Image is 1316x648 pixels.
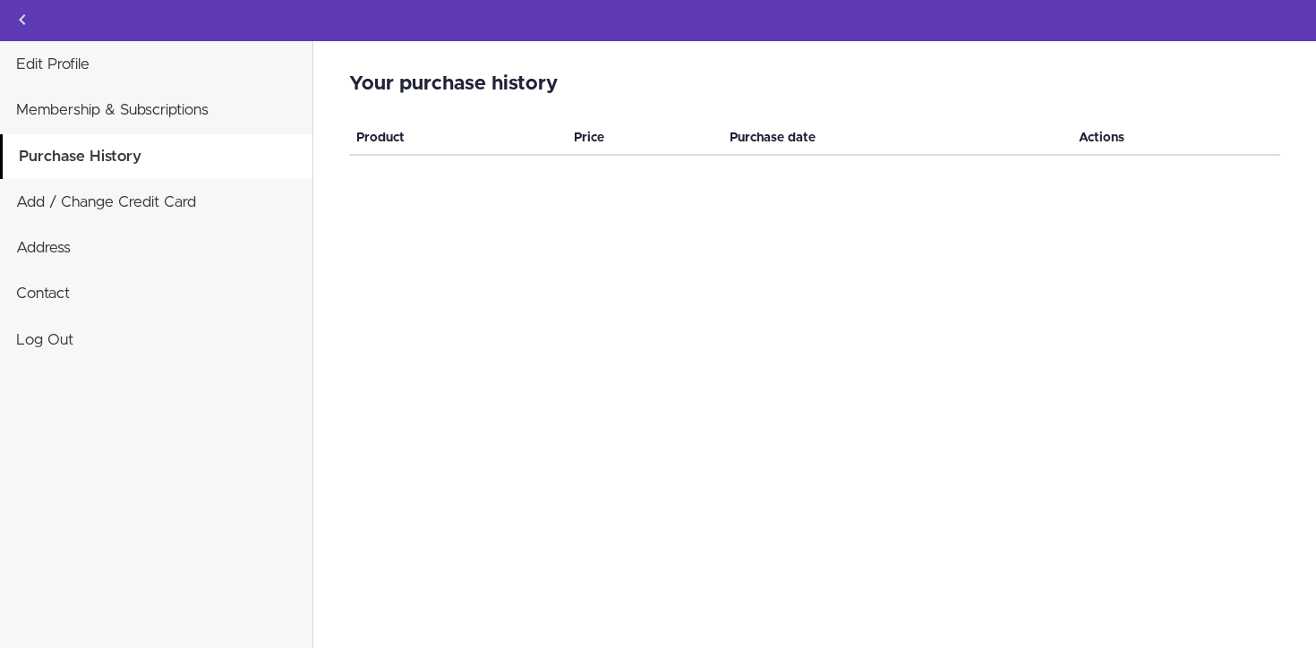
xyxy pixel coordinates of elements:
a: Purchase History [3,134,312,179]
h2: Your purchase history [349,73,1280,95]
th: Price [567,122,722,155]
svg: Back to courses [12,9,33,30]
th: Product [349,122,567,155]
th: Actions [1072,122,1280,155]
th: Purchase date [722,122,1072,155]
